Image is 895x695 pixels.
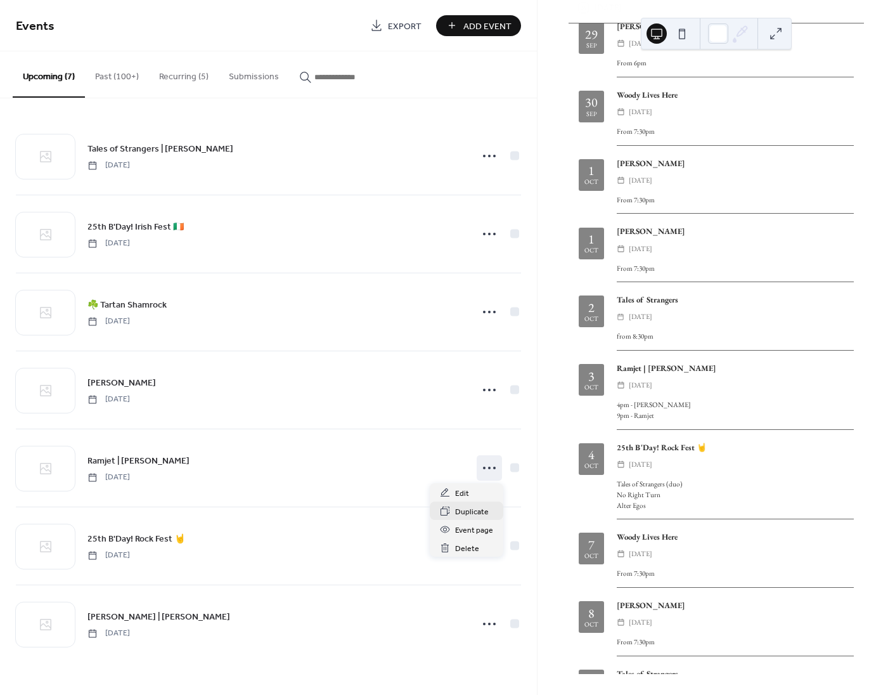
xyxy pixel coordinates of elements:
[617,89,854,101] div: Woody Lives Here
[629,616,652,628] span: [DATE]
[617,311,625,323] div: ​
[588,370,595,382] div: 3
[584,316,598,322] div: Oct
[617,106,625,118] div: ​
[617,294,854,306] div: Tales of Strangers
[585,28,598,41] div: 29
[617,225,854,237] div: [PERSON_NAME]
[87,375,156,390] a: [PERSON_NAME]
[219,51,289,96] button: Submissions
[455,542,479,555] span: Delete
[617,458,625,471] div: ​
[87,160,130,171] span: [DATE]
[13,51,85,98] button: Upcoming (7)
[617,548,625,560] div: ​
[617,362,854,374] div: Ramjet | [PERSON_NAME]
[588,233,595,245] div: 1
[629,311,652,323] span: [DATE]
[87,531,185,546] a: 25th B'Day! Rock Fest 🤘
[617,174,625,186] div: ​
[617,568,854,579] div: From 7:30pm
[361,15,431,36] a: Export
[87,550,130,561] span: [DATE]
[588,164,595,177] div: 1
[585,96,598,108] div: 30
[87,297,167,312] a: ☘️ Tartan Shamrock
[629,243,652,255] span: [DATE]
[588,538,595,551] div: 7
[584,384,598,391] div: Oct
[617,379,625,391] div: ​
[584,553,598,559] div: Oct
[617,263,854,274] div: From 7:30pm
[617,479,854,510] div: Tales of Strangers (duo) No Right Turn Alter Egos
[617,58,854,68] div: From 6pm
[85,51,149,96] button: Past (100+)
[588,607,595,620] div: 8
[617,331,854,342] div: from 8:30pm
[87,238,130,249] span: [DATE]
[87,299,167,312] span: ☘️ Tartan Shamrock
[629,106,652,118] span: [DATE]
[388,20,422,33] span: Export
[87,141,233,156] a: Tales of Strangers | [PERSON_NAME]
[455,487,469,500] span: Edit
[436,15,521,36] button: Add Event
[629,379,652,391] span: [DATE]
[87,628,130,639] span: [DATE]
[87,219,184,234] a: 25th B'Day! Irish Fest 🇮🇪
[87,611,230,624] span: [PERSON_NAME] | [PERSON_NAME]
[87,455,190,468] span: Ramjet | [PERSON_NAME]
[617,195,854,205] div: From 7:30pm
[588,301,595,314] div: 2
[16,14,55,39] span: Events
[586,111,597,117] div: Sep
[617,599,854,611] div: [PERSON_NAME]
[617,399,854,421] div: 4pm - [PERSON_NAME] 9pm - Ramjet
[588,448,595,461] div: 4
[617,668,854,680] div: Tales of Strangers
[617,531,854,543] div: Woody Lives Here
[617,20,854,32] div: [PERSON_NAME]
[617,616,625,628] div: ​
[87,377,156,390] span: [PERSON_NAME]
[463,20,512,33] span: Add Event
[617,243,625,255] div: ​
[584,179,598,185] div: Oct
[629,174,652,186] span: [DATE]
[455,524,493,537] span: Event page
[617,157,854,169] div: [PERSON_NAME]
[87,316,130,327] span: [DATE]
[617,37,625,49] div: ​
[629,37,652,49] span: [DATE]
[87,609,230,624] a: [PERSON_NAME] | [PERSON_NAME]
[584,621,598,628] div: Oct
[617,637,854,647] div: From 7:30pm
[455,505,489,519] span: Duplicate
[629,548,652,560] span: [DATE]
[87,394,130,405] span: [DATE]
[586,42,597,49] div: Sep
[87,533,185,546] span: 25th B'Day! Rock Fest 🤘
[87,221,184,234] span: 25th B'Day! Irish Fest 🇮🇪
[87,143,233,156] span: Tales of Strangers | [PERSON_NAME]
[617,126,854,137] div: From 7:30pm
[584,247,598,254] div: Oct
[87,453,190,468] a: Ramjet | [PERSON_NAME]
[584,463,598,469] div: Oct
[149,51,219,96] button: Recurring (5)
[617,441,854,453] div: 25th B'Day! Rock Fest 🤘
[87,472,130,483] span: [DATE]
[629,458,652,471] span: [DATE]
